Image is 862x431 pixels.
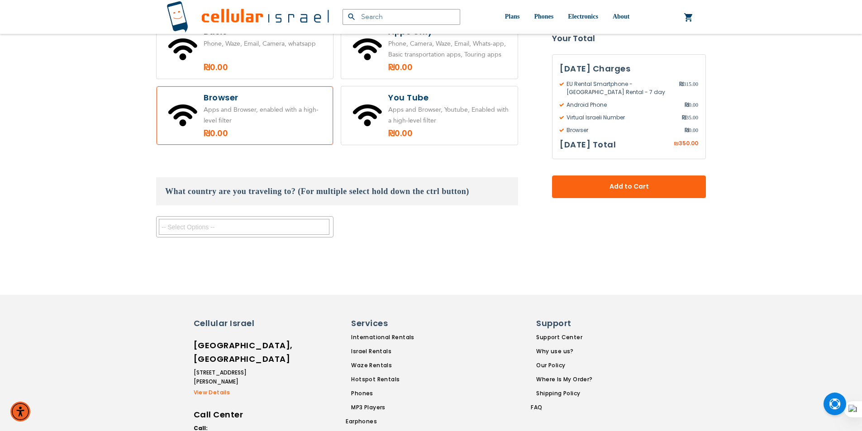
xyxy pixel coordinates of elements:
[685,101,698,109] span: 0.00
[536,361,592,369] a: Our Policy
[351,333,463,341] a: International Rentals
[682,114,686,122] span: ₪
[685,101,689,109] span: ₪
[536,375,592,384] a: Where Is My Order?
[582,182,676,192] span: Add to Cart
[679,80,683,88] span: ₪
[159,219,329,235] textarea: Search
[167,1,329,33] img: Cellular Israel Logo
[194,317,273,329] h6: Cellular Israel
[351,347,463,355] a: Israel Rentals
[10,402,30,422] div: Accessibility Menu
[560,80,679,96] span: EU Rental Smartphone - [GEOGRAPHIC_DATA] Rental - 7 day
[156,177,518,205] h3: What country are you traveling to? (For multiple select hold down the ctrl button)
[560,126,685,134] span: Browser
[531,403,592,412] a: FAQ
[552,32,706,45] strong: Your Total
[351,389,463,398] a: Phones
[536,389,592,398] a: Shipping Policy
[534,13,553,20] span: Phones
[351,403,463,412] a: MP3 Players
[679,139,698,147] span: 350.00
[568,13,598,20] span: Electronics
[536,317,587,329] h6: Support
[560,101,685,109] span: Android Phone
[613,13,629,20] span: About
[560,114,682,122] span: Virtual Israeli Number
[194,339,273,366] h6: [GEOGRAPHIC_DATA], [GEOGRAPHIC_DATA]
[536,333,592,341] a: Support Center
[194,388,273,397] a: View Details
[674,140,679,148] span: ₪
[560,138,616,152] h3: [DATE] Total
[351,317,457,329] h6: Services
[351,361,463,369] a: Waze Rentals
[679,80,698,96] span: 315.00
[682,114,698,122] span: 35.00
[194,408,273,422] h6: Call Center
[505,13,520,20] span: Plans
[560,62,698,76] h3: [DATE] Charges
[346,417,463,426] a: Earphones
[552,175,706,198] button: Add to Cart
[351,375,463,384] a: Hotspot Rentals
[536,347,592,355] a: Why use us?
[685,126,689,134] span: ₪
[685,126,698,134] span: 0.00
[343,9,460,25] input: Search
[194,368,273,386] li: [STREET_ADDRESS][PERSON_NAME]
